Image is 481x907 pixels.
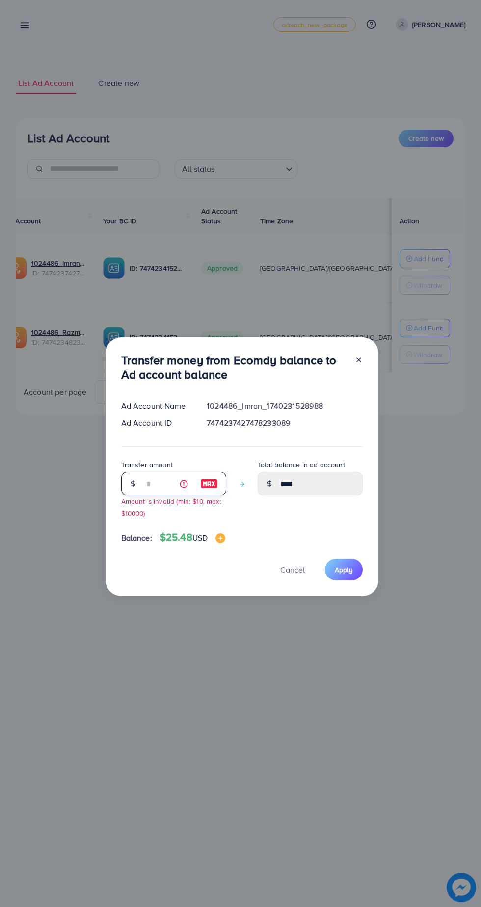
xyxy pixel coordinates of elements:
div: 7474237427478233089 [199,417,370,429]
div: 1024486_Imran_1740231528988 [199,400,370,412]
small: Amount is invalid (min: $10, max: $10000) [121,496,221,517]
div: Ad Account ID [113,417,199,429]
span: Balance: [121,532,152,544]
label: Total balance in ad account [258,460,345,469]
h4: $25.48 [160,531,225,544]
img: image [200,478,218,490]
span: Cancel [280,564,305,575]
div: Ad Account Name [113,400,199,412]
span: Apply [335,565,353,575]
img: image [215,533,225,543]
label: Transfer amount [121,460,173,469]
h3: Transfer money from Ecomdy balance to Ad account balance [121,353,347,382]
button: Apply [325,559,363,580]
button: Cancel [268,559,317,580]
span: USD [192,532,208,543]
